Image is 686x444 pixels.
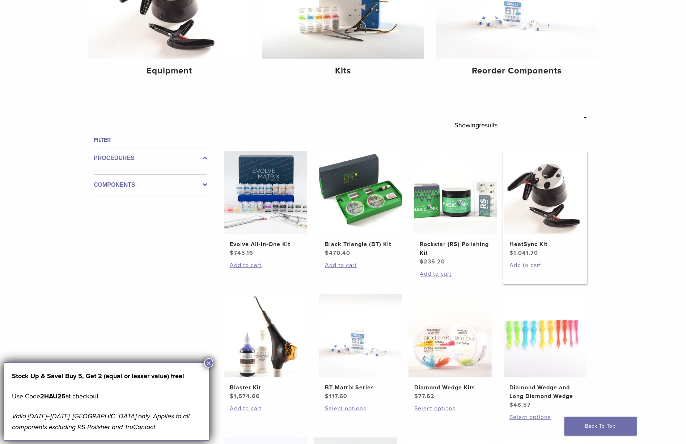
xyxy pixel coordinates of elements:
[224,294,307,377] img: Blaster Kit
[319,294,402,377] img: BT Matrix Series
[420,240,491,257] h2: Rockstar (RS) Polishing Kit
[441,64,592,77] h4: Reorder Components
[325,404,397,413] a: Select options for “BT Matrix Series”
[414,383,486,392] h2: Diamond Wedge Kits
[94,181,207,189] label: Components
[509,249,513,257] span: $
[420,258,424,265] span: $
[268,64,418,77] h4: Kits
[325,393,329,400] span: $
[509,261,581,270] a: Add to cart: “HeatSync Kit”
[325,249,329,257] span: $
[504,294,587,377] img: Diamond Wedge and Long Diamond Wedge
[224,151,307,234] img: Evolve All-in-One Kit
[420,258,445,265] bdi: 235.20
[319,151,403,257] a: Black Triangle (BT) KitBlack Triangle (BT) Kit $470.40
[420,270,491,278] a: Add to cart: “Rockstar (RS) Polishing Kit”
[230,404,301,413] a: Add to cart: “Blaster Kit”
[319,151,402,234] img: Black Triangle (BT) Kit
[319,294,403,401] a: BT Matrix SeriesBT Matrix Series $117.60
[564,417,637,436] a: Back To Top
[12,391,201,402] p: Use Code at checkout
[94,154,207,162] label: Procedures
[230,383,301,392] h2: Blaster Kit
[230,261,301,270] a: Add to cart: “Evolve All-in-One Kit”
[325,383,397,392] h2: BT Matrix Series
[414,404,486,413] a: Select options for “Diamond Wedge Kits”
[230,393,260,400] bdi: 1,574.66
[94,64,245,77] h4: Equipment
[224,294,308,401] a: Blaster KitBlaster Kit $1,574.66
[414,393,418,400] span: $
[230,393,234,400] span: $
[503,151,588,257] a: HeatSync KitHeatSync Kit $1,041.70
[408,294,492,377] img: Diamond Wedge Kits
[325,393,347,400] bdi: 117.60
[325,249,350,257] bdi: 470.40
[509,413,581,422] a: Select options for “Diamond Wedge and Long Diamond Wedge”
[408,294,492,401] a: Diamond Wedge KitsDiamond Wedge Kits $77.62
[230,240,301,249] h2: Evolve All-in-One Kit
[94,136,207,144] h4: Filter
[204,358,213,368] button: Close
[509,249,538,257] bdi: 1,041.70
[509,383,581,401] h2: Diamond Wedge and Long Diamond Wedge
[509,401,513,409] span: $
[325,261,397,270] a: Add to cart: “Black Triangle (BT) Kit”
[230,249,253,257] bdi: 745.16
[230,249,234,257] span: $
[503,294,588,409] a: Diamond Wedge and Long Diamond WedgeDiamond Wedge and Long Diamond Wedge $48.57
[414,151,497,234] img: Rockstar (RS) Polishing Kit
[12,412,190,431] em: Valid [DATE]–[DATE], [GEOGRAPHIC_DATA] only. Applies to all components excluding RS Polisher and ...
[40,392,65,400] strong: 2HAU25
[414,393,435,400] bdi: 77.62
[509,240,581,249] h2: HeatSync Kit
[325,240,397,249] h2: Black Triangle (BT) Kit
[414,151,498,266] a: Rockstar (RS) Polishing KitRockstar (RS) Polishing Kit $235.20
[504,151,587,234] img: HeatSync Kit
[12,372,184,380] strong: Stock Up & Save! Buy 5, Get 2 (equal or lesser value) free!
[224,151,308,257] a: Evolve All-in-One KitEvolve All-in-One Kit $745.16
[455,118,498,133] p: Showing results
[509,401,531,409] bdi: 48.57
